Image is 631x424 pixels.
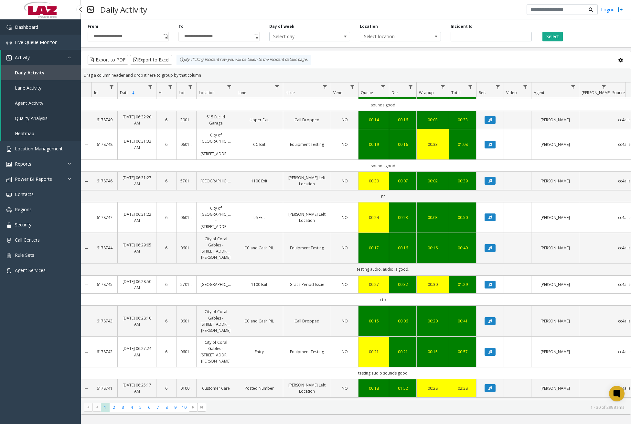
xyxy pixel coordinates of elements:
a: 00:23 [393,214,412,221]
a: CC and Cash PIL [239,245,279,251]
a: NO [335,281,354,288]
a: [DATE] 06:27:24 AM [122,345,152,358]
span: Date [120,90,129,95]
span: Location [199,90,215,95]
a: 060134 [180,318,192,324]
a: Collapse Details [81,179,91,184]
a: [PERSON_NAME] Left Location [287,211,327,223]
a: Lane Filter Menu [273,82,282,91]
span: Lane [238,90,246,95]
a: 6 [160,141,172,147]
a: 1100 Exit [239,281,279,288]
div: 00:27 [362,281,385,288]
a: Grace Period Issue [287,281,327,288]
span: Page 9 [171,403,180,412]
label: From [88,24,98,29]
a: Lot Filter Menu [186,82,195,91]
div: 00:18 [362,385,385,391]
a: 00:16 [393,117,412,123]
a: NO [335,178,354,184]
a: City of [GEOGRAPHIC_DATA] - [STREET_ADDRESS] [200,205,231,230]
div: 00:20 [421,318,445,324]
a: [DATE] 06:28:50 AM [122,278,152,291]
a: NO [335,318,354,324]
h3: Daily Activity [97,2,150,17]
span: Lane Activity [15,85,41,91]
span: Page 8 [162,403,171,412]
a: 00:15 [362,318,385,324]
button: Select [542,32,563,41]
a: [DATE] 06:32:20 AM [122,114,152,126]
a: Collapse Details [81,142,91,147]
span: Toggle popup [252,32,259,41]
div: 00:19 [362,141,385,147]
a: 6178747 [95,214,113,221]
span: Contacts [15,191,34,197]
a: 6 [160,385,172,391]
a: 00:16 [393,245,412,251]
a: 6178743 [95,318,113,324]
img: 'icon' [6,192,12,197]
a: Total Filter Menu [466,82,475,91]
div: 01:29 [453,281,472,288]
span: NO [342,178,348,184]
a: NO [335,245,354,251]
a: [DATE] 06:31:27 AM [122,175,152,187]
a: NO [335,214,354,221]
a: Collapse Details [81,246,91,251]
a: 060129 [180,141,192,147]
a: 00:50 [453,214,472,221]
a: 6 [160,117,172,123]
span: Page 2 [110,403,118,412]
a: Agent Filter Menu [569,82,578,91]
span: Page 5 [136,403,145,412]
a: [DATE] 06:29:05 AM [122,242,152,254]
div: 00:03 [421,214,445,221]
a: Customer Care [200,385,231,391]
a: 6178746 [95,178,113,184]
a: 00:16 [393,141,412,147]
div: 00:14 [362,117,385,123]
a: [GEOGRAPHIC_DATA] [200,281,231,288]
div: 00:02 [421,178,445,184]
a: Location Filter Menu [225,82,234,91]
a: NO [335,385,354,391]
span: Vend [333,90,343,95]
span: Source [612,90,625,95]
label: Incident Id [451,24,473,29]
span: Select day... [270,32,334,41]
a: 01:08 [453,141,472,147]
a: Upper Exit [239,117,279,123]
a: [DATE] 06:31:22 AM [122,211,152,223]
a: 02:38 [453,385,472,391]
a: Wrapup Filter Menu [439,82,447,91]
img: 'icon' [6,177,12,182]
a: 00:30 [362,178,385,184]
span: NO [342,142,348,147]
a: 060134 [180,245,192,251]
label: Day of week [269,24,294,29]
a: 6 [160,214,172,221]
div: 00:24 [362,214,385,221]
a: Equipment Testing [287,141,327,147]
a: 6 [160,349,172,355]
div: 00:21 [362,349,385,355]
img: 'icon' [6,147,12,152]
a: 570135 [180,281,192,288]
div: 00:03 [421,117,445,123]
a: Queue Filter Menu [379,82,388,91]
a: 060134 [180,349,192,355]
div: 00:28 [421,385,445,391]
a: City of Coral Gables - [STREET_ADDRESS][PERSON_NAME] [200,236,231,261]
button: Export to Excel [130,55,172,65]
span: Dashboard [15,24,38,30]
a: Activity [1,50,81,65]
span: Page 10 [180,403,189,412]
a: 6178741 [95,385,113,391]
span: Go to the last page [199,405,204,410]
a: 00:33 [453,117,472,123]
a: [PERSON_NAME] [535,117,575,123]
